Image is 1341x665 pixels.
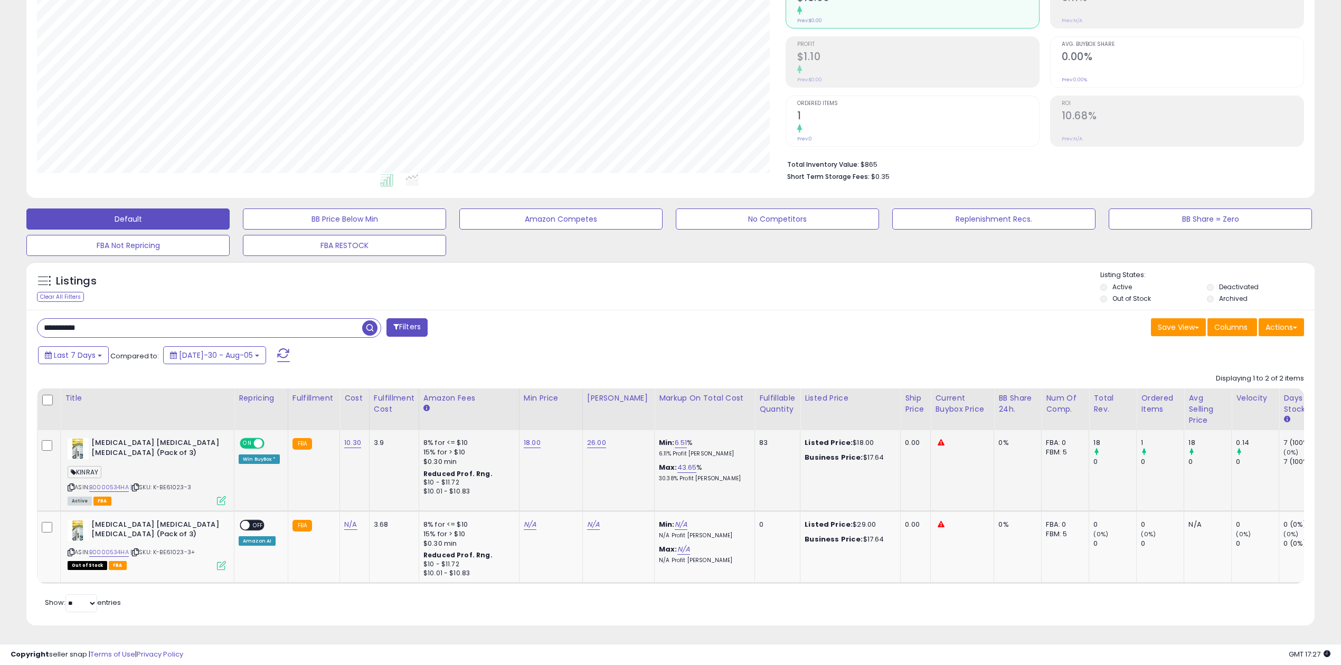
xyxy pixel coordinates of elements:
[655,388,755,430] th: The percentage added to the cost of goods (COGS) that forms the calculator for Min & Max prices.
[130,548,195,556] span: | SKU: K-BE61023-3+
[163,346,266,364] button: [DATE]-30 - Aug-05
[374,393,414,415] div: Fulfillment Cost
[1100,270,1315,280] p: Listing States:
[239,393,284,404] div: Repricing
[805,535,892,544] div: $17.64
[1141,457,1184,467] div: 0
[250,520,267,529] span: OFF
[759,438,792,448] div: 83
[91,438,220,460] b: [MEDICAL_DATA] [MEDICAL_DATA] [MEDICAL_DATA] (Pack of 3)
[1062,42,1304,47] span: Avg. Buybox Share
[659,438,675,448] b: Min:
[1141,530,1156,538] small: (0%)
[1283,539,1326,548] div: 0 (0%)
[805,393,896,404] div: Listed Price
[11,650,183,660] div: seller snap | |
[805,534,863,544] b: Business Price:
[1141,438,1184,448] div: 1
[179,350,253,360] span: [DATE]-30 - Aug-05
[243,208,446,230] button: BB Price Below Min
[1093,520,1136,529] div: 0
[68,438,89,459] img: 51A37-N0oxL._SL40_.jpg
[905,520,922,529] div: 0.00
[423,539,511,548] div: $0.30 min
[38,346,109,364] button: Last 7 Days
[1093,457,1136,467] div: 0
[1093,393,1132,415] div: Total Rev.
[1046,520,1081,529] div: FBA: 0
[93,497,111,506] span: FBA
[905,438,922,448] div: 0.00
[524,438,541,448] a: 18.00
[130,483,191,491] span: | SKU: K-BE61023-3
[386,318,428,337] button: Filters
[1188,520,1223,529] div: N/A
[241,439,254,448] span: ON
[1062,110,1304,124] h2: 10.68%
[459,208,663,230] button: Amazon Competes
[239,454,280,464] div: Win BuyBox *
[787,157,1297,170] li: $865
[1219,294,1248,303] label: Archived
[1093,530,1108,538] small: (0%)
[1112,294,1151,303] label: Out of Stock
[1109,208,1312,230] button: BB Share = Zero
[659,544,677,554] b: Max:
[423,560,511,569] div: $10 - $11.72
[423,393,515,404] div: Amazon Fees
[805,452,863,462] b: Business Price:
[292,520,312,531] small: FBA
[805,453,892,462] div: $17.64
[675,519,687,530] a: N/A
[659,475,747,482] p: 30.38% Profit [PERSON_NAME]
[905,393,926,415] div: Ship Price
[1141,539,1184,548] div: 0
[892,208,1096,230] button: Replenishment Recs.
[797,17,822,24] small: Prev: $0.00
[1062,77,1087,83] small: Prev: 0.00%
[797,101,1039,107] span: Ordered Items
[659,557,747,564] p: N/A Profit [PERSON_NAME]
[1093,539,1136,548] div: 0
[89,483,129,492] a: B0000534HA
[1259,318,1304,336] button: Actions
[787,172,870,181] b: Short Term Storage Fees:
[68,466,101,478] span: KINRAY
[524,519,536,530] a: N/A
[56,274,97,289] h5: Listings
[344,519,357,530] a: N/A
[1283,520,1326,529] div: 0 (0%)
[805,438,892,448] div: $18.00
[90,649,135,659] a: Terms of Use
[1283,448,1298,457] small: (0%)
[797,77,822,83] small: Prev: $0.00
[677,544,690,555] a: N/A
[344,438,361,448] a: 10.30
[423,550,493,559] b: Reduced Prof. Rng.
[137,649,183,659] a: Privacy Policy
[1283,457,1326,467] div: 7 (100%)
[805,520,892,529] div: $29.00
[68,520,226,569] div: ASIN:
[1188,438,1231,448] div: 18
[54,350,96,360] span: Last 7 Days
[423,438,511,448] div: 8% for <= $10
[374,520,411,529] div: 3.68
[68,497,92,506] span: All listings currently available for purchase on Amazon
[1188,393,1227,426] div: Avg Selling Price
[1236,457,1279,467] div: 0
[659,450,747,458] p: 6.11% Profit [PERSON_NAME]
[1062,136,1082,142] small: Prev: N/A
[935,393,989,415] div: Current Buybox Price
[11,649,49,659] strong: Copyright
[797,42,1039,47] span: Profit
[423,469,493,478] b: Reduced Prof. Rng.
[26,235,230,256] button: FBA Not Repricing
[1283,393,1322,415] div: Days In Stock
[263,439,280,448] span: OFF
[423,478,511,487] div: $10 - $11.72
[109,561,127,570] span: FBA
[1283,415,1290,424] small: Days In Stock.
[1141,393,1179,415] div: Ordered Items
[998,438,1033,448] div: 0%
